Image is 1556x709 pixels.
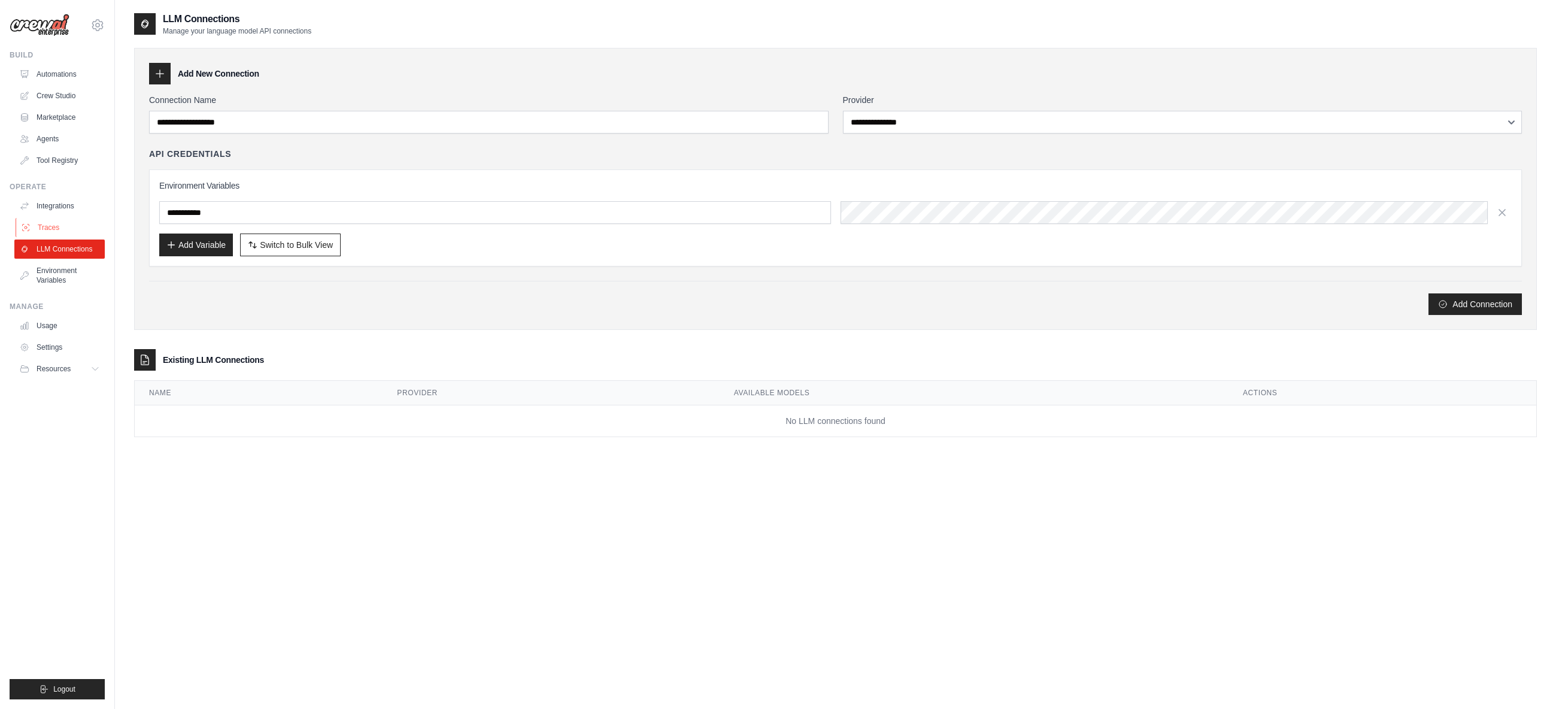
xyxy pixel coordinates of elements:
button: Add Connection [1428,293,1522,315]
span: Logout [53,684,75,694]
a: Agents [14,129,105,149]
h2: LLM Connections [163,12,311,26]
a: Automations [14,65,105,84]
th: Provider [383,381,719,405]
a: Usage [14,316,105,335]
a: Traces [16,218,106,237]
th: Available Models [720,381,1229,405]
div: Operate [10,182,105,192]
th: Name [135,381,383,405]
h3: Environment Variables [159,180,1512,192]
a: Integrations [14,196,105,216]
th: Actions [1229,381,1536,405]
button: Switch to Bulk View [240,234,341,256]
img: Logo [10,14,69,37]
div: Build [10,50,105,60]
p: Manage your language model API connections [163,26,311,36]
span: Switch to Bulk View [260,239,333,251]
label: Connection Name [149,94,829,106]
span: Resources [37,364,71,374]
a: Crew Studio [14,86,105,105]
a: LLM Connections [14,240,105,259]
button: Add Variable [159,234,233,256]
a: Environment Variables [14,261,105,290]
h4: API Credentials [149,148,231,160]
a: Marketplace [14,108,105,127]
button: Resources [14,359,105,378]
button: Logout [10,679,105,699]
h3: Add New Connection [178,68,259,80]
div: Manage [10,302,105,311]
label: Provider [843,94,1522,106]
a: Settings [14,338,105,357]
td: No LLM connections found [135,405,1536,437]
h3: Existing LLM Connections [163,354,264,366]
a: Tool Registry [14,151,105,170]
